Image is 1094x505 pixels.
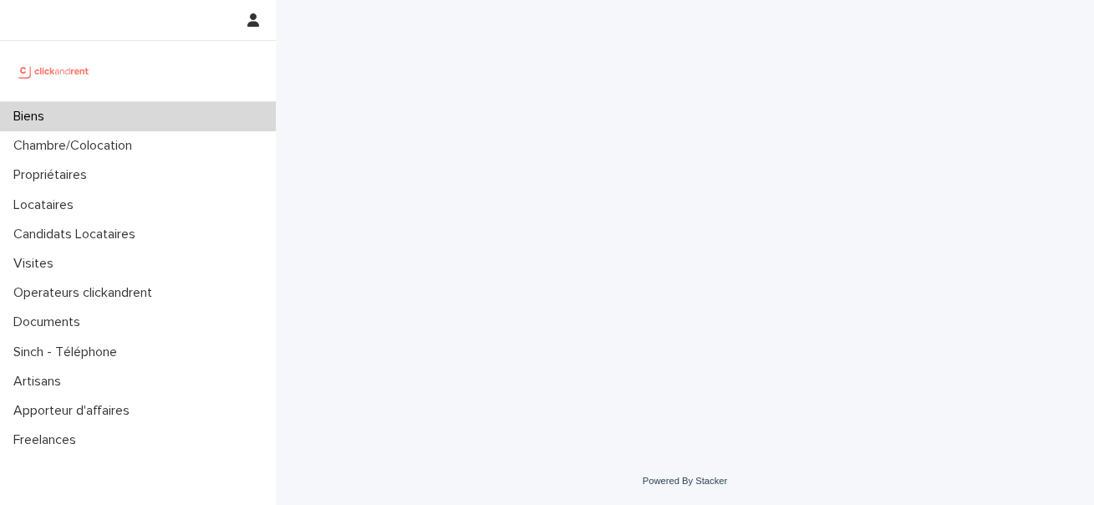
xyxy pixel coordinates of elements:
p: Documents [7,314,94,330]
p: Artisans [7,374,74,390]
p: Visites [7,256,67,272]
p: Freelances [7,432,89,448]
p: Propriétaires [7,167,100,183]
p: Sinch - Téléphone [7,344,130,360]
img: UCB0brd3T0yccxBKYDjQ [13,54,94,88]
p: Biens [7,109,58,125]
p: Operateurs clickandrent [7,285,165,301]
p: Candidats Locataires [7,227,149,242]
p: Apporteur d'affaires [7,403,143,419]
a: Powered By Stacker [643,476,727,486]
p: Locataires [7,197,87,213]
p: Chambre/Colocation [7,138,145,154]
